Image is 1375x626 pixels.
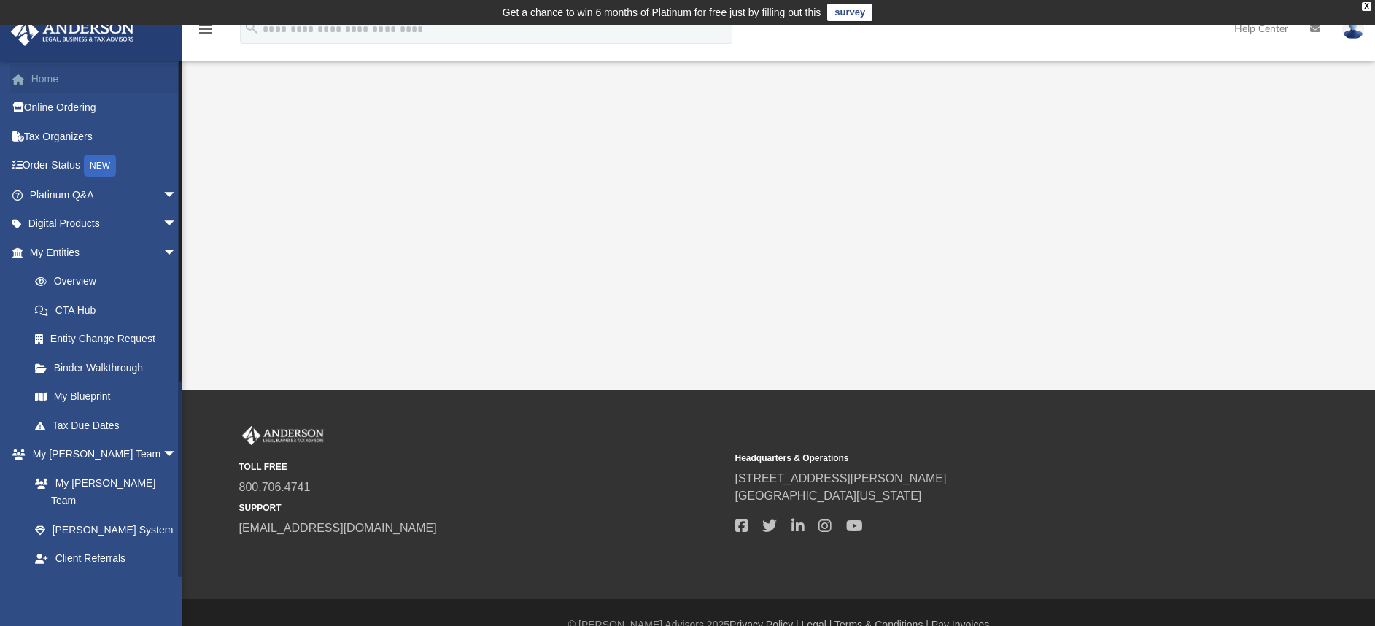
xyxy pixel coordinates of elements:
i: search [244,20,260,36]
a: Home [10,64,199,93]
div: NEW [84,155,116,177]
a: My [PERSON_NAME] Teamarrow_drop_down [10,440,192,469]
a: Overview [20,267,199,296]
i: menu [197,20,214,38]
a: My Entitiesarrow_drop_down [10,238,199,267]
img: User Pic [1342,18,1364,39]
a: [GEOGRAPHIC_DATA][US_STATE] [735,490,922,502]
a: Tax Due Dates [20,411,199,440]
a: survey [827,4,872,21]
a: My Documentsarrow_drop_down [10,573,192,602]
a: 800.706.4741 [239,481,311,493]
a: Platinum Q&Aarrow_drop_down [10,180,199,209]
a: CTA Hub [20,295,199,325]
a: Client Referrals [20,544,192,573]
a: [EMAIL_ADDRESS][DOMAIN_NAME] [239,522,437,534]
img: Anderson Advisors Platinum Portal [7,18,139,46]
a: Online Ordering [10,93,199,123]
a: menu [197,28,214,38]
a: Binder Walkthrough [20,353,199,382]
a: My [PERSON_NAME] Team [20,468,185,515]
span: arrow_drop_down [163,573,192,603]
span: arrow_drop_down [163,440,192,470]
a: Digital Productsarrow_drop_down [10,209,199,239]
a: My Blueprint [20,382,192,411]
a: Order StatusNEW [10,151,199,181]
img: Anderson Advisors Platinum Portal [239,426,327,445]
a: Entity Change Request [20,325,199,354]
small: Headquarters & Operations [735,452,1221,465]
div: close [1362,2,1371,11]
a: [PERSON_NAME] System [20,515,192,544]
a: Tax Organizers [10,122,199,151]
small: TOLL FREE [239,460,725,474]
a: [STREET_ADDRESS][PERSON_NAME] [735,472,947,484]
div: Get a chance to win 6 months of Platinum for free just by filling out this [503,4,821,21]
span: arrow_drop_down [163,209,192,239]
span: arrow_drop_down [163,238,192,268]
small: SUPPORT [239,501,725,514]
span: arrow_drop_down [163,180,192,210]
